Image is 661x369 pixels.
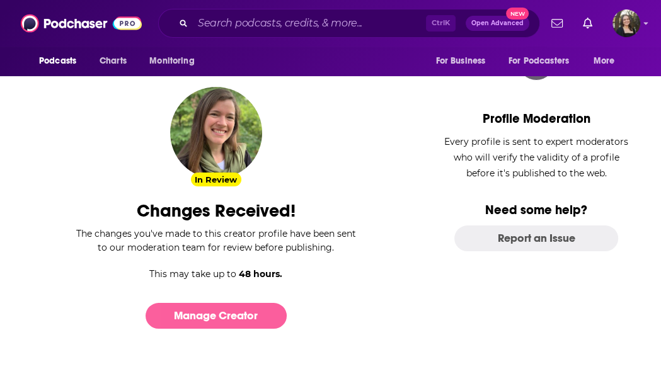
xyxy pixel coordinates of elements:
button: open menu [427,49,501,73]
span: Monitoring [149,52,194,70]
span: New [506,8,529,20]
span: Podcasts [39,52,76,70]
h4: Profile Moderation [483,111,590,127]
h2: The changes you've made to this creator profile have been sent to our moderation team for review ... [75,227,357,254]
a: Charts [91,49,134,73]
h1: Changes Received! [137,200,296,222]
img: User Profile [612,9,640,37]
span: Logged in as jessicasunpr [612,9,640,37]
button: open menu [30,49,93,73]
button: open menu [141,49,210,73]
p: Every profile is sent to expert moderators who will verify the validity of a profile before it's ... [442,134,631,182]
span: For Podcasters [509,52,569,70]
a: Show notifications dropdown [578,13,597,34]
span: For Business [435,52,485,70]
img: Podchaser - Follow, Share and Rate Podcasts [21,11,142,35]
a: Show notifications dropdown [546,13,568,34]
h4: Need some help? [485,202,587,218]
span: Charts [100,52,127,70]
button: open menu [500,49,587,73]
button: Report an Issue [454,225,618,251]
span: More [594,52,615,70]
div: Search podcasts, credits, & more... [158,9,540,38]
a: Manage Creator [146,303,287,329]
img: Male Creator Person [170,87,262,179]
div: In Review [191,173,241,186]
span: 48 hours. [239,268,282,280]
span: Open Advanced [471,20,524,26]
h3: This may take up to [149,267,282,281]
button: Show profile menu [612,9,640,37]
button: open menu [585,49,631,73]
button: Open AdvancedNew [466,16,529,31]
input: Search podcasts, credits, & more... [193,13,426,33]
span: Ctrl K [426,15,456,31]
